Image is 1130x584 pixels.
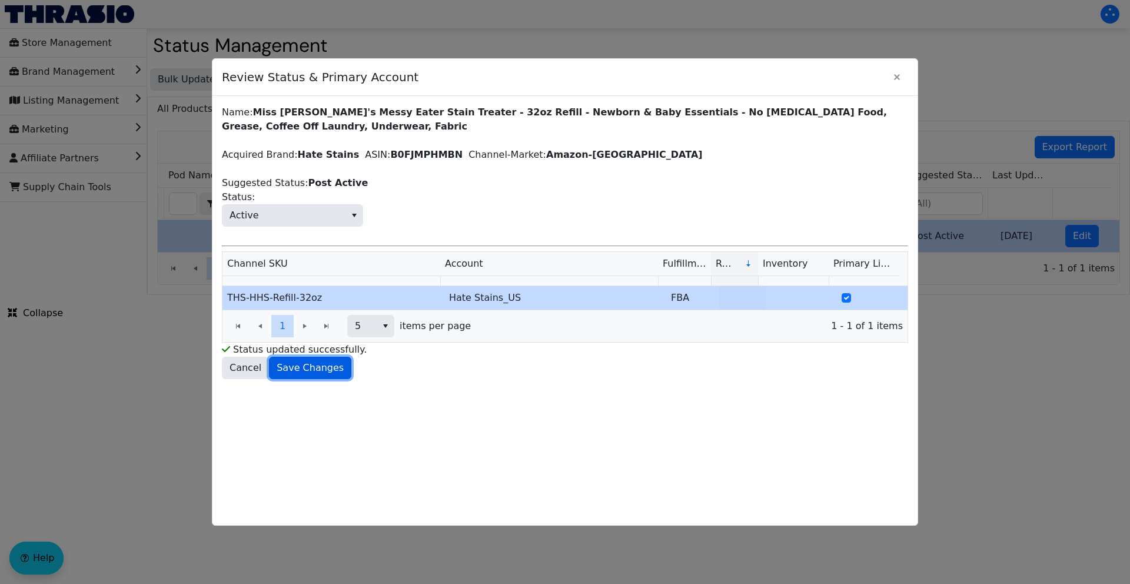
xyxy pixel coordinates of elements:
div: Name: Acquired Brand: ASIN: Channel-Market: Suggested Status: [222,105,908,379]
label: Amazon-[GEOGRAPHIC_DATA] [546,149,703,160]
span: Page size [347,315,394,337]
div: Status updated successfully. [222,343,908,357]
span: Channel SKU [227,257,288,271]
div: Page 1 of 1 [222,310,908,342]
span: 5 [355,319,370,333]
td: FBA [666,286,719,310]
button: select [377,316,394,337]
span: Fulfillment [663,257,706,271]
button: Close [886,66,908,88]
span: Save Changes [277,361,344,375]
span: 1 - 1 of 1 items [480,319,903,333]
span: Primary Listing [833,258,904,269]
button: Cancel [222,357,269,379]
td: Hate Stains_US [444,286,666,310]
label: Miss [PERSON_NAME]'s Messy Eater Stain Treater - 32oz Refill - Newborn & Baby Essentials - No [ME... [222,107,887,132]
label: B0FJMPHMBN [390,149,463,160]
span: Review Status & Primary Account [222,62,886,92]
span: items per page [400,319,471,333]
label: Hate Stains [298,149,360,160]
td: THS-HHS-Refill-32oz [222,286,444,310]
input: Select Row [842,293,851,303]
span: 1 [280,319,285,333]
span: Inventory [763,257,807,271]
span: Status: [222,204,363,227]
button: select [345,205,363,226]
button: Save Changes [269,357,351,379]
span: Account [445,257,483,271]
label: Post Active [308,177,368,188]
span: Revenue [716,257,735,271]
button: Page 1 [271,315,294,337]
span: Active [230,208,259,223]
span: Cancel [230,361,261,375]
span: Status: [222,190,255,204]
